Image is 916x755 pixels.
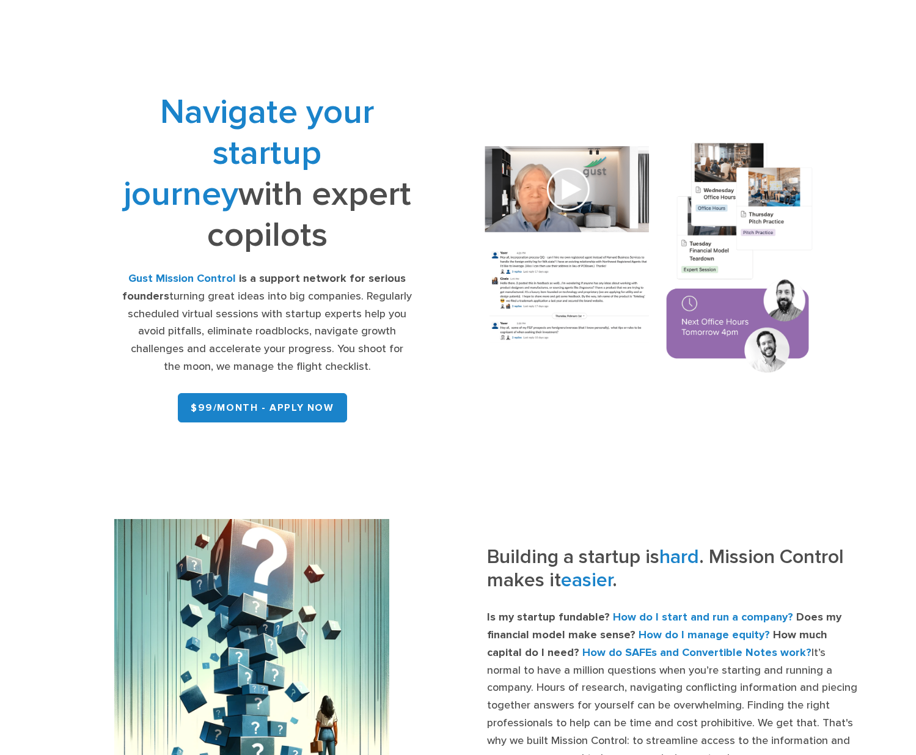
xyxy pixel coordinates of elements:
[487,611,841,641] strong: Does my financial model make sense?
[659,545,699,569] span: hard
[123,92,375,215] span: Navigate your startup journey
[487,628,827,659] strong: How much capital do I need?
[122,272,406,303] strong: is a support network for serious founders
[467,130,831,389] img: Composition of calendar events, a video call presentation, and chat rooms
[487,545,862,600] h3: Building a startup is . Mission Control makes it .
[561,569,612,592] span: easier
[122,270,412,376] div: turning great ideas into big companies. Regularly scheduled virtual sessions with startup experts...
[582,646,812,659] strong: How do SAFEs and Convertible Notes work?
[487,611,610,624] strong: Is my startup fundable?
[122,92,412,256] h1: with expert copilots
[178,393,347,422] a: $99/month - APPLY NOW
[639,628,770,641] strong: How do I manage equity?
[128,272,236,285] strong: Gust Mission Control
[613,611,793,624] strong: How do I start and run a company?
